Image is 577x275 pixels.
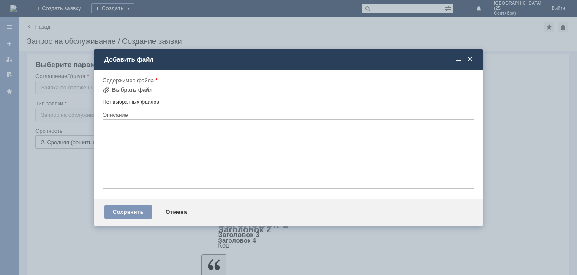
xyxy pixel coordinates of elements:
div: Содержимое файла [103,78,473,83]
span: Закрыть [466,56,474,63]
div: Нет выбранных файлов [103,96,474,105]
div: Добавить файл [104,56,474,63]
div: Выбрать файл [112,86,153,93]
div: Описание [103,112,473,118]
div: просьба удалить отложенные чеки [3,3,123,10]
span: Свернуть (Ctrl + M) [454,56,463,63]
